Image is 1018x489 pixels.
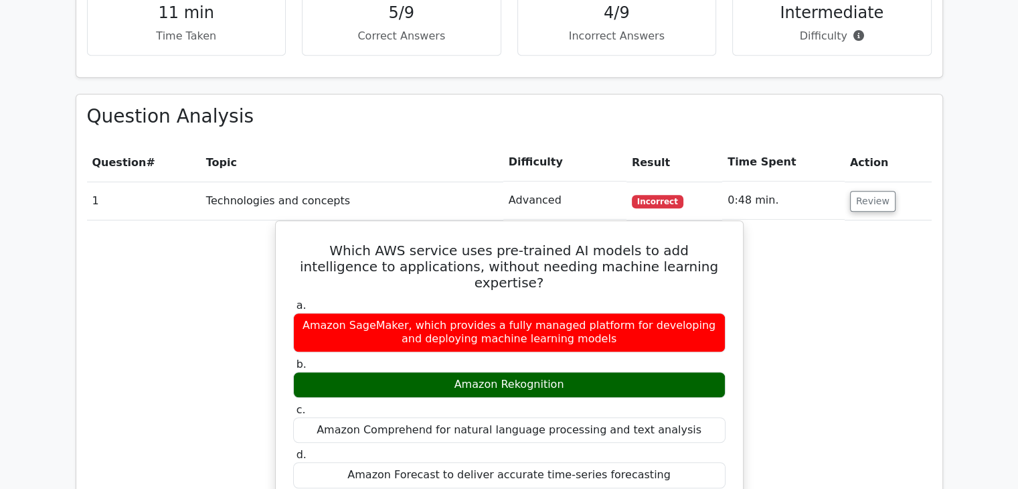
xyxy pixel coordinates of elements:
[201,182,503,220] td: Technologies and concepts
[313,28,490,44] p: Correct Answers
[529,3,705,23] h4: 4/9
[503,182,626,220] td: Advanced
[296,403,306,416] span: c.
[744,28,920,44] p: Difficulty
[87,143,201,182] th: #
[503,143,626,182] th: Difficulty
[293,462,726,488] div: Amazon Forecast to deliver accurate time-series forecasting
[92,156,147,169] span: Question
[98,28,275,44] p: Time Taken
[744,3,920,23] h4: Intermediate
[296,358,307,370] span: b.
[850,191,896,212] button: Review
[293,372,726,398] div: Amazon Rekognition
[293,417,726,443] div: Amazon Comprehend for natural language processing and text analysis
[87,182,201,220] td: 1
[313,3,490,23] h4: 5/9
[626,143,722,182] th: Result
[293,313,726,353] div: Amazon SageMaker, which provides a fully managed platform for developing and deploying machine le...
[296,299,307,311] span: a.
[296,448,307,461] span: d.
[87,105,932,128] h3: Question Analysis
[722,182,845,220] td: 0:48 min.
[201,143,503,182] th: Topic
[845,143,932,182] th: Action
[98,3,275,23] h4: 11 min
[529,28,705,44] p: Incorrect Answers
[292,242,727,291] h5: Which AWS service uses pre-trained AI models to add intelligence to applications, without needing...
[632,195,683,208] span: Incorrect
[722,143,845,182] th: Time Spent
